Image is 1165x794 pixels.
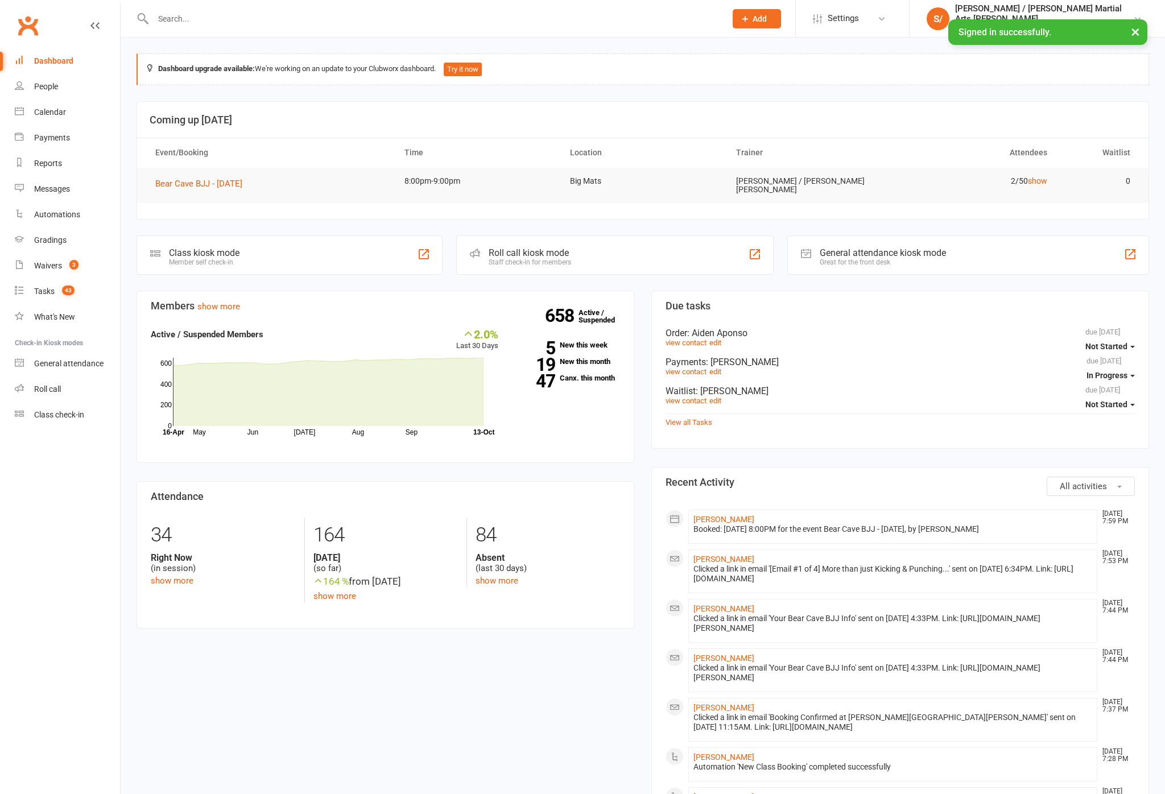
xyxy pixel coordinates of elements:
td: 0 [1057,168,1141,195]
td: Big Mats [560,168,726,195]
div: Clicked a link in email '[Email #1 of 4] More than just Kicking & Punching...' sent on [DATE] 6:3... [693,564,1092,584]
span: All activities [1060,481,1107,491]
a: view contact [666,396,707,405]
a: General attendance kiosk mode [15,351,120,377]
div: Waitlist [666,386,1135,396]
div: 164 [313,518,458,552]
td: [PERSON_NAME] / [PERSON_NAME] [PERSON_NAME] [726,168,892,204]
div: Class kiosk mode [169,247,239,258]
button: In Progress [1086,365,1135,386]
span: Add [753,14,767,23]
time: [DATE] 7:37 PM [1097,698,1134,713]
a: Messages [15,176,120,202]
a: 5New this week [515,341,620,349]
div: People [34,82,58,91]
a: 47Canx. this month [515,374,620,382]
th: Event/Booking [145,138,394,167]
div: 2.0% [456,328,498,340]
div: from [DATE] [313,574,458,589]
div: 34 [151,518,296,552]
div: We're working on an update to your Clubworx dashboard. [137,53,1149,85]
div: (so far) [313,552,458,574]
a: [PERSON_NAME] [693,515,754,524]
a: Class kiosk mode [15,402,120,428]
h3: Due tasks [666,300,1135,312]
div: Class check-in [34,410,84,419]
a: [PERSON_NAME] [693,752,754,762]
div: Messages [34,184,70,193]
th: Waitlist [1057,138,1141,167]
a: edit [709,338,721,347]
strong: 5 [515,340,555,357]
a: Calendar [15,100,120,125]
a: 19New this month [515,358,620,365]
a: Waivers 3 [15,253,120,279]
h3: Recent Activity [666,477,1135,488]
span: : [PERSON_NAME] [696,386,769,396]
a: Gradings [15,228,120,253]
a: Dashboard [15,48,120,74]
a: [PERSON_NAME] [693,703,754,712]
span: : Aiden Aponso [687,328,747,338]
a: View all Tasks [666,418,712,427]
span: Not Started [1085,400,1127,409]
strong: 658 [545,307,579,324]
th: Trainer [726,138,892,167]
div: Dashboard [34,56,73,65]
a: show more [197,301,240,312]
div: (in session) [151,552,296,574]
a: [PERSON_NAME] [693,654,754,663]
strong: Dashboard upgrade available: [158,64,255,73]
button: Bear Cave BJJ - [DATE] [155,177,250,191]
button: Try it now [444,63,482,76]
div: Roll call [34,384,61,394]
button: Add [733,9,781,28]
div: Waivers [34,261,62,270]
div: S/ [927,7,949,30]
a: show more [151,576,193,586]
div: Last 30 Days [456,328,498,352]
a: edit [709,396,721,405]
a: show more [313,591,356,601]
a: Automations [15,202,120,228]
span: Bear Cave BJJ - [DATE] [155,179,242,189]
div: Reports [34,159,62,168]
strong: 19 [515,356,555,373]
strong: Active / Suspended Members [151,329,263,340]
div: 84 [476,518,620,552]
div: Clicked a link in email 'Your Bear Cave BJJ Info' sent on [DATE] 4:33PM. Link: [URL][DOMAIN_NAME]... [693,614,1092,633]
button: Not Started [1085,394,1135,415]
div: Clicked a link in email 'Booking Confirmed at [PERSON_NAME][GEOGRAPHIC_DATA][PERSON_NAME]' sent o... [693,713,1092,732]
time: [DATE] 7:44 PM [1097,599,1134,614]
input: Search... [150,11,718,27]
div: Roll call kiosk mode [489,247,571,258]
div: General attendance kiosk mode [820,247,946,258]
a: Payments [15,125,120,151]
div: Gradings [34,235,67,245]
h3: Attendance [151,491,620,502]
a: edit [709,367,721,376]
th: Time [394,138,560,167]
h3: Coming up [DATE] [150,114,1136,126]
span: 3 [69,260,79,270]
a: view contact [666,367,707,376]
div: Automation 'New Class Booking' completed successfully [693,762,1092,772]
span: Settings [828,6,859,31]
strong: [DATE] [313,552,458,563]
div: Staff check-in for members [489,258,571,266]
span: 164 % [313,576,349,587]
div: Member self check-in [169,258,239,266]
time: [DATE] 7:44 PM [1097,649,1134,664]
a: 658Active / Suspended [579,300,629,332]
a: Clubworx [14,11,42,40]
time: [DATE] 7:53 PM [1097,550,1134,565]
a: Reports [15,151,120,176]
a: Roll call [15,377,120,402]
div: What's New [34,312,75,321]
strong: 47 [515,373,555,390]
span: : [PERSON_NAME] [706,357,779,367]
div: Tasks [34,287,55,296]
span: Signed in successfully. [959,27,1051,38]
span: Not Started [1085,342,1127,351]
a: Tasks 43 [15,279,120,304]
